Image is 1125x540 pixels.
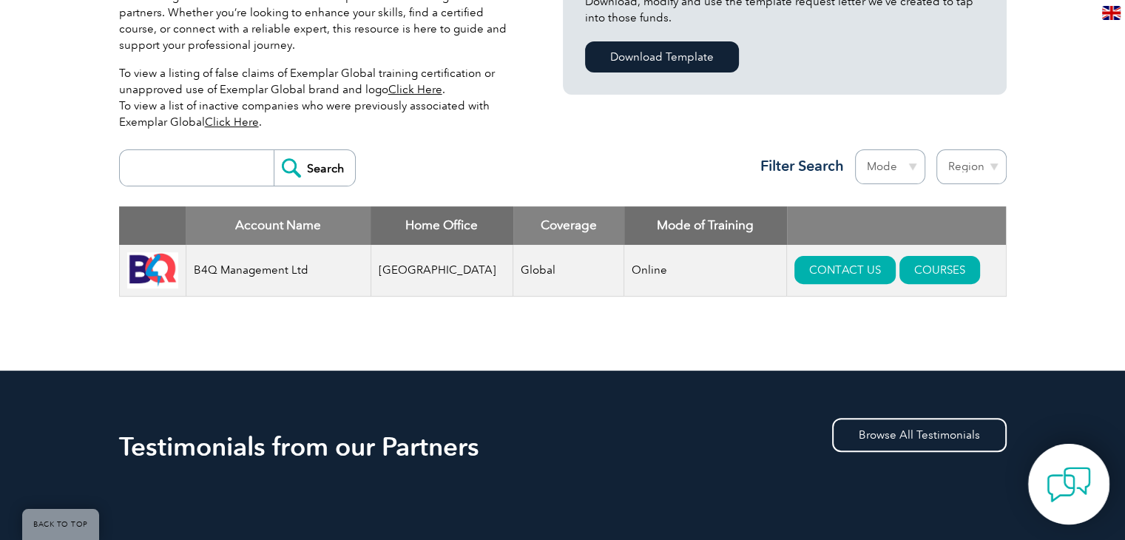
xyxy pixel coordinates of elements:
a: BACK TO TOP [22,509,99,540]
th: Coverage: activate to sort column ascending [513,206,624,245]
td: Global [513,245,624,297]
img: contact-chat.png [1047,462,1091,507]
h2: Testimonials from our Partners [119,435,1007,459]
h3: Filter Search [751,157,844,175]
td: [GEOGRAPHIC_DATA] [371,245,513,297]
a: Click Here [205,115,259,129]
a: COURSES [899,256,980,284]
img: 9db4b902-10da-eb11-bacb-002248158a6d-logo.jpg [127,252,178,288]
th: Account Name: activate to sort column descending [186,206,371,245]
th: Mode of Training: activate to sort column ascending [624,206,787,245]
input: Search [274,150,355,186]
a: CONTACT US [794,256,896,284]
td: Online [624,245,787,297]
a: Click Here [388,83,442,96]
img: en [1102,6,1121,20]
a: Download Template [585,41,739,72]
td: B4Q Management Ltd [186,245,371,297]
th: Home Office: activate to sort column ascending [371,206,513,245]
th: : activate to sort column ascending [787,206,1006,245]
p: To view a listing of false claims of Exemplar Global training certification or unapproved use of ... [119,65,518,130]
a: Browse All Testimonials [832,418,1007,452]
